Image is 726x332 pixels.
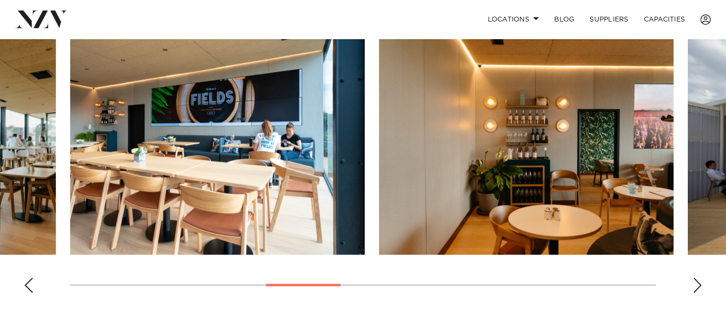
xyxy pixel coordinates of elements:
swiper-slide: 6 / 15 [70,38,365,255]
a: SUPPLIERS [582,9,636,30]
a: Capacities [636,9,693,30]
swiper-slide: 7 / 15 [379,38,673,255]
a: Locations [480,9,547,30]
img: nzv-logo.png [15,11,67,28]
a: BLOG [547,9,582,30]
